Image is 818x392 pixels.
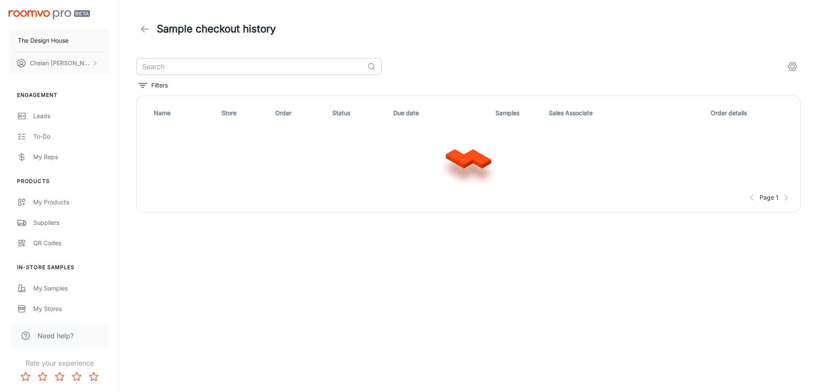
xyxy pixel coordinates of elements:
p: Filters [151,81,168,90]
th: Samples [469,103,545,123]
div: To-do [33,132,110,141]
button: columns [784,58,801,75]
th: Status [329,103,390,123]
th: Order details [671,103,794,123]
th: Name [144,103,218,123]
div: Suppliers [33,218,110,227]
div: My Reps [33,152,110,162]
p: Page 1 [760,193,778,202]
p: The Design House [18,36,69,45]
button: filter [136,78,170,92]
button: The Design House [9,29,110,52]
th: Due date [390,103,470,123]
th: Store [218,103,272,123]
button: Chelan [PERSON_NAME] [9,52,110,74]
th: Order [272,103,328,123]
div: Leads [33,111,110,121]
th: Sales Associate [545,103,671,123]
h1: Sample checkout history [157,21,276,37]
div: My Products [33,197,110,207]
div: QR Codes [33,238,110,248]
input: Search [136,58,364,75]
p: Chelan [PERSON_NAME] [30,58,90,68]
img: Roomvo PRO Beta [9,10,90,19]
